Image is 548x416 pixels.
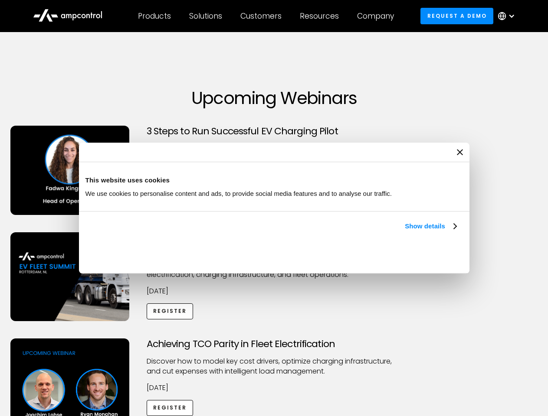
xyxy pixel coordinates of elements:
[147,357,402,376] p: Discover how to model key cost drivers, optimize charging infrastructure, and cut expenses with i...
[138,11,171,21] div: Products
[357,11,394,21] div: Company
[335,241,459,266] button: Okay
[300,11,339,21] div: Resources
[147,383,402,393] p: [DATE]
[420,8,493,24] a: Request a demo
[85,190,392,197] span: We use cookies to personalise content and ads, to provide social media features and to analyse ou...
[147,303,194,319] a: Register
[147,286,402,296] p: [DATE]
[147,126,402,137] h3: 3 Steps to Run Successful EV Charging Pilot
[147,400,194,416] a: Register
[405,221,456,231] a: Show details
[85,175,463,185] div: This website uses cookies
[189,11,222,21] div: Solutions
[240,11,282,21] div: Customers
[10,88,538,108] h1: Upcoming Webinars
[457,149,463,155] button: Close banner
[147,338,402,350] h3: Achieving TCO Parity in Fleet Electrification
